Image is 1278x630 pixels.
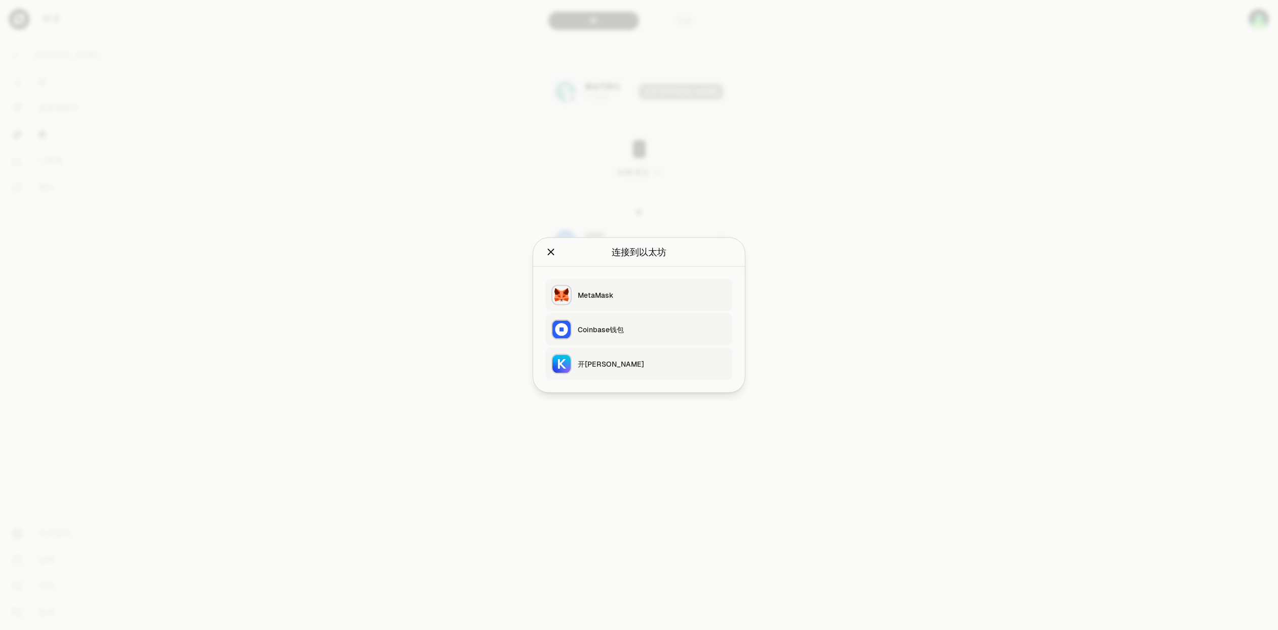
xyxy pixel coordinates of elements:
[578,360,644,369] font: 开[PERSON_NAME]
[578,325,624,334] font: Coinbase钱包
[545,313,733,346] button: Coinbase钱包Coinbase钱包
[639,246,666,258] font: 以太坊
[552,355,571,373] img: 开普勒
[552,286,571,304] img: MetaMask
[545,279,733,311] button: MetaMaskMetaMask
[552,321,571,339] img: Coinbase钱包
[545,245,556,259] button: 关闭
[545,348,733,380] button: 开普勒开[PERSON_NAME]
[578,291,614,300] font: MetaMask
[612,246,639,258] font: 连接到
